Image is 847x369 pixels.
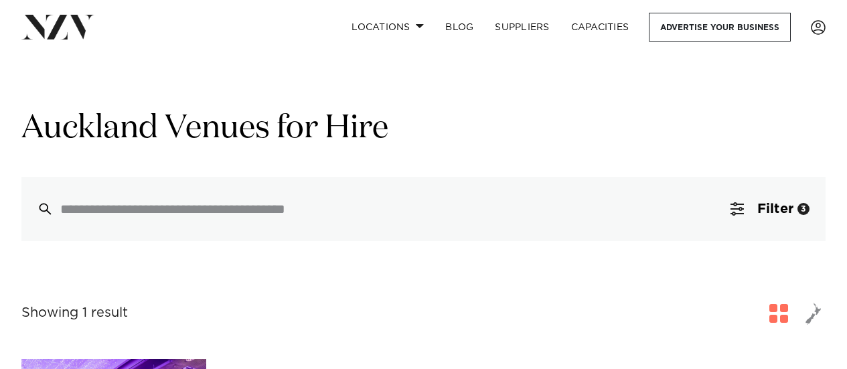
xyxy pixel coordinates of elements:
span: Filter [757,202,793,216]
div: 3 [797,203,810,215]
div: Showing 1 result [21,303,128,323]
a: SUPPLIERS [484,13,560,42]
img: nzv-logo.png [21,15,94,39]
button: Filter3 [714,177,826,241]
a: Locations [341,13,435,42]
a: Capacities [560,13,640,42]
a: BLOG [435,13,484,42]
h1: Auckland Venues for Hire [21,108,826,150]
a: Advertise your business [649,13,791,42]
